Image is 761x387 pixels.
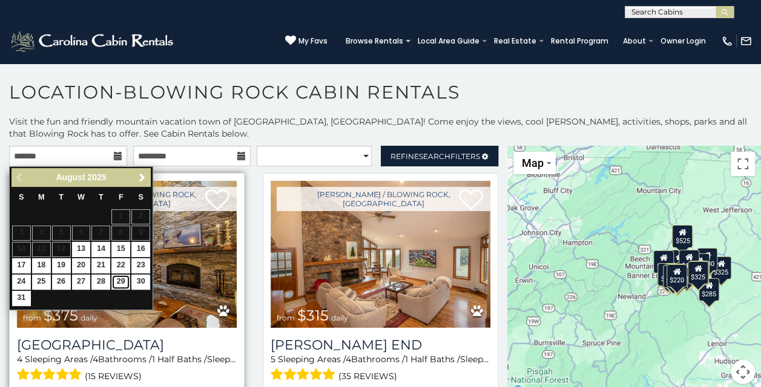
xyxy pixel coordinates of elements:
[731,360,755,384] button: Map camera controls
[236,354,244,365] span: 12
[271,354,275,365] span: 5
[390,152,480,161] span: Refine Filters
[731,152,755,176] button: Toggle fullscreen view
[52,275,71,290] a: 26
[653,250,674,273] div: $400
[85,368,142,384] span: (15 reviews)
[91,275,110,290] a: 28
[44,307,78,324] span: $375
[679,250,699,273] div: $150
[271,337,490,353] h3: Moss End
[93,354,98,365] span: 4
[271,181,490,328] img: Moss End
[489,354,498,365] span: 16
[72,242,91,257] a: 13
[488,33,542,50] a: Real Estate
[72,258,91,273] a: 20
[381,146,499,166] a: RefineSearchFilters
[545,33,614,50] a: Rental Program
[412,33,486,50] a: Local Area Guide
[99,193,104,201] span: Thursday
[131,275,150,290] a: 30
[298,36,328,47] span: My Favs
[721,35,733,47] img: phone-regular-white.png
[513,152,556,174] button: Change map style
[111,258,130,273] a: 22
[139,193,143,201] span: Saturday
[688,261,708,284] div: $350
[654,33,712,50] a: Owner Login
[91,242,110,257] a: 14
[297,307,329,324] span: $315
[688,261,708,284] div: $325
[689,253,710,276] div: $226
[119,193,124,201] span: Friday
[285,35,328,47] a: My Favs
[617,33,652,50] a: About
[271,353,490,384] div: Sleeping Areas / Bathrooms / Sleeps:
[657,263,678,286] div: $410
[667,264,687,287] div: $220
[672,225,693,248] div: $525
[662,265,683,288] div: $355
[740,35,752,47] img: mail-regular-white.png
[87,172,106,182] span: 2025
[17,354,22,365] span: 4
[91,258,110,273] a: 21
[17,353,237,384] div: Sleeping Areas / Bathrooms / Sleeps:
[697,248,717,271] div: $930
[32,275,51,290] a: 25
[346,354,351,365] span: 4
[277,313,295,322] span: from
[72,275,91,290] a: 27
[131,258,150,273] a: 23
[17,337,237,353] h3: Mountain Song Lodge
[698,278,719,301] div: $285
[277,187,490,211] a: [PERSON_NAME] / Blowing Rock, [GEOGRAPHIC_DATA]
[338,368,397,384] span: (35 reviews)
[419,152,450,161] span: Search
[111,275,130,290] a: 29
[56,172,85,182] span: August
[331,313,348,322] span: daily
[12,275,31,290] a: 24
[340,33,409,50] a: Browse Rentals
[81,313,97,322] span: daily
[134,170,150,185] a: Next
[77,193,85,201] span: Wednesday
[12,258,31,273] a: 17
[271,337,490,353] a: [PERSON_NAME] End
[52,258,71,273] a: 19
[59,193,64,201] span: Tuesday
[9,29,177,53] img: White-1-2.png
[12,291,31,306] a: 31
[271,181,490,328] a: Moss End from $315 daily
[405,354,460,365] span: 1 Half Baths /
[657,263,677,286] div: $375
[710,256,731,279] div: $325
[38,193,45,201] span: Monday
[665,264,685,287] div: $165
[23,313,41,322] span: from
[19,193,24,201] span: Sunday
[131,242,150,257] a: 16
[522,157,544,169] span: Map
[111,242,130,257] a: 15
[137,173,147,183] span: Next
[152,354,207,365] span: 1 Half Baths /
[32,258,51,273] a: 18
[17,337,237,353] a: [GEOGRAPHIC_DATA]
